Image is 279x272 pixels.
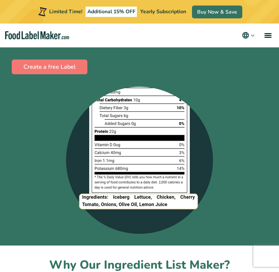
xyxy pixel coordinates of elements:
img: A zoomed-in screenshot of an ingredient list at the bottom of a nutrition label. [66,87,213,234]
a: Create a free Label [12,60,87,74]
a: menu [256,24,279,47]
a: Buy Now & Save [192,6,242,18]
span: Limited Time! [49,8,82,15]
span: Yearly Subscription [140,8,186,15]
span: Additional 15% OFF [86,7,137,17]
